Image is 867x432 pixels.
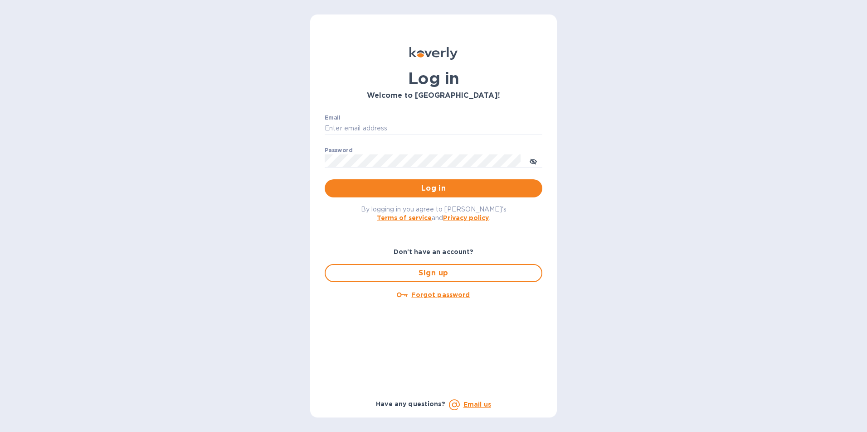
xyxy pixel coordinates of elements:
[333,268,534,278] span: Sign up
[411,291,470,298] u: Forgot password
[361,206,507,221] span: By logging in you agree to [PERSON_NAME]'s and .
[463,401,491,408] a: Email us
[325,122,542,135] input: Enter email address
[325,69,542,88] h1: Log in
[325,264,542,282] button: Sign up
[325,179,542,197] button: Log in
[332,183,535,194] span: Log in
[325,115,341,120] label: Email
[524,152,542,170] button: toggle password visibility
[325,91,542,100] h3: Welcome to [GEOGRAPHIC_DATA]!
[325,148,352,153] label: Password
[377,214,432,221] a: Terms of service
[443,214,489,221] a: Privacy policy
[376,400,445,408] b: Have any questions?
[409,47,458,60] img: Koverly
[394,248,474,255] b: Don't have an account?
